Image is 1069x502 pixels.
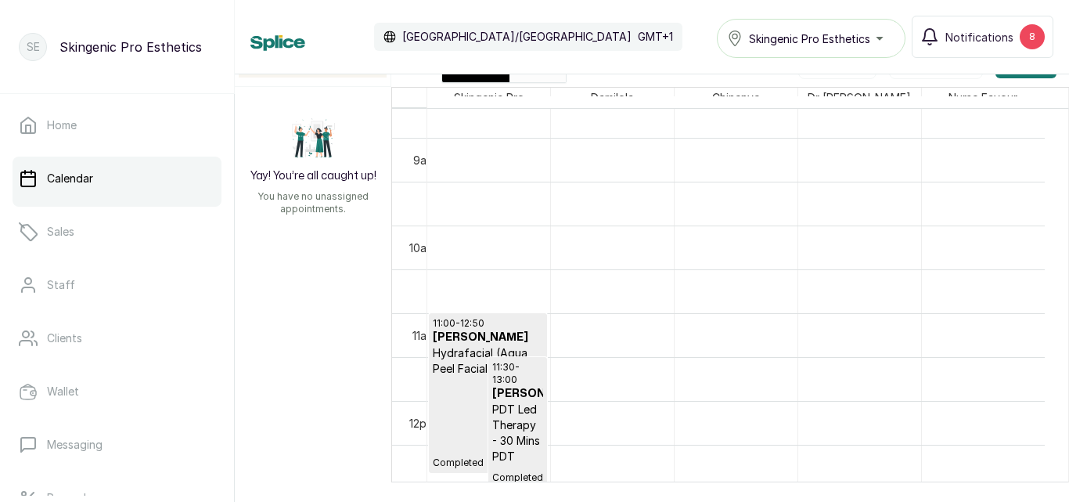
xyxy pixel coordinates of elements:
[13,103,221,147] a: Home
[638,29,673,45] p: GMT+1
[433,345,543,377] p: Hydrafacial (Aqua Peel Facial)
[433,330,543,345] h3: [PERSON_NAME]
[492,361,544,386] p: 11:30 - 13:00
[804,88,914,107] span: Dr [PERSON_NAME]
[47,224,74,240] p: Sales
[492,471,544,484] span: Completed
[244,190,382,215] p: You have no unassigned appointments.
[47,384,79,399] p: Wallet
[402,29,632,45] p: [GEOGRAPHIC_DATA]/[GEOGRAPHIC_DATA]
[945,88,1020,107] span: Nurse Favour
[13,316,221,360] a: Clients
[59,38,202,56] p: Skingenic Pro Esthetics
[410,152,438,168] div: 9am
[492,402,544,464] p: PDT Led Therapy - 30 Mins PDT
[47,437,103,453] p: Messaging
[13,157,221,200] a: Calendar
[433,457,543,469] span: Completed
[433,317,543,330] p: 11:00 - 12:50
[13,210,221,254] a: Sales
[912,16,1053,58] button: Notifications8
[13,263,221,307] a: Staff
[13,370,221,414] a: Wallet
[717,19,905,58] button: Skingenic Pro Esthetics
[709,88,763,107] span: Chinenye
[492,386,544,402] h3: [PERSON_NAME]
[409,327,438,344] div: 11am
[47,330,82,346] p: Clients
[27,39,40,55] p: SE
[1020,24,1045,49] div: 8
[406,240,438,256] div: 10am
[749,31,870,47] span: Skingenic Pro Esthetics
[47,117,77,133] p: Home
[945,29,1013,45] span: Notifications
[406,415,438,432] div: 12pm
[47,171,93,186] p: Calendar
[588,88,637,107] span: Damilola
[451,88,527,107] span: Skingenic Pro
[13,423,221,467] a: Messaging
[47,277,75,293] p: Staff
[250,168,376,184] h2: Yay! You’re all caught up!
